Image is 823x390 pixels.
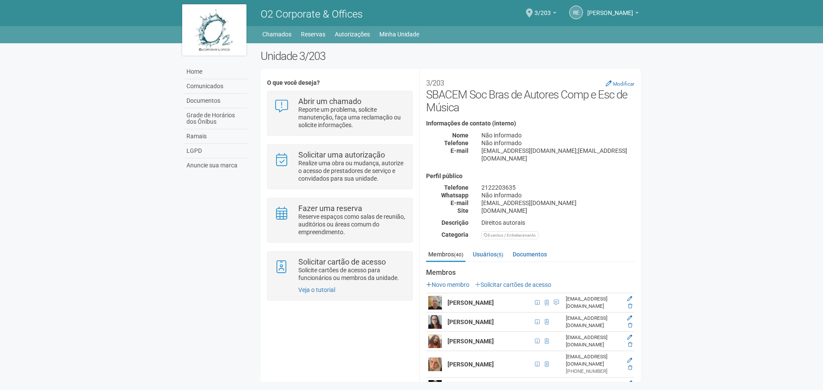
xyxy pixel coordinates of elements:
[262,28,291,40] a: Chamados
[475,147,641,162] div: [EMAIL_ADDRESS][DOMAIN_NAME];[EMAIL_ADDRESS][DOMAIN_NAME]
[475,131,641,139] div: Não informado
[442,231,469,238] strong: Categoria
[532,336,542,346] span: CPF 018.575.007-92
[426,269,634,277] strong: Membros
[426,173,634,179] h4: Perfil público
[475,184,641,191] div: 2122203635
[627,357,632,363] a: Editar membro
[532,360,542,369] span: CPF 120.109.547-69
[627,296,632,302] a: Editar membro
[532,298,542,307] span: CPF 878.378.977-49
[613,81,634,87] small: Modificar
[441,192,469,199] strong: Whatsapp
[451,147,469,154] strong: E-mail
[471,248,505,261] a: Usuários(5)
[301,28,325,40] a: Reservas
[428,334,442,348] img: user.png
[379,28,419,40] a: Minha Unidade
[298,257,386,266] strong: Solicitar cartão de acesso
[566,368,621,375] div: [PHONE_NUMBER]
[298,159,406,182] p: Realize uma obra ou mudança, autorize o acesso de prestadores de serviço e convidados para sua un...
[298,204,362,213] strong: Fazer uma reserva
[442,219,469,226] strong: Descrição
[511,248,549,261] a: Documentos
[184,108,248,129] a: Grade de Horários dos Ônibus
[428,315,442,329] img: user.png
[428,296,442,310] img: user.png
[274,258,405,282] a: Solicitar cartão de acesso Solicite cartões de acesso para funcionários ou membros da unidade.
[542,360,551,369] span: Cartão de acesso ativo
[497,252,503,258] small: (5)
[448,361,494,368] strong: [PERSON_NAME]
[535,11,556,18] a: 3/203
[628,322,632,328] a: Excluir membro
[452,132,469,139] strong: Nome
[428,357,442,371] img: user.png
[274,151,405,182] a: Solicitar uma autorização Realize uma obra ou mudança, autorize o acesso de prestadores de serviç...
[566,315,621,329] div: [EMAIL_ADDRESS][DOMAIN_NAME]
[298,150,385,159] strong: Solicitar uma autorização
[587,1,633,16] span: RAIZA EDUARDA ASSIS DIAS
[444,184,469,191] strong: Telefone
[628,342,632,348] a: Excluir membro
[532,317,542,327] span: CPF 058.569.197-50
[335,28,370,40] a: Autorizações
[444,140,469,146] strong: Telefone
[184,65,248,79] a: Home
[587,11,639,18] a: [PERSON_NAME]
[542,317,551,327] span: Cartão de acesso ativo
[274,205,405,236] a: Fazer uma reserva Reserve espaços como salas de reunião, auditórios ou áreas comum do empreendime...
[457,207,469,214] strong: Site
[298,213,406,236] p: Reserve espaços como salas de reunião, auditórios ou áreas comum do empreendimento.
[475,281,551,288] a: Solicitar cartões de acesso
[182,4,246,56] img: logo.jpg
[566,353,621,368] div: [EMAIL_ADDRESS][DOMAIN_NAME]
[627,334,632,340] a: Editar membro
[298,106,406,129] p: Reporte um problema, solicite manutenção, faça uma reclamação ou solicite informações.
[448,338,494,345] strong: [PERSON_NAME]
[627,380,632,386] a: Editar membro
[184,79,248,94] a: Comunicados
[606,80,634,87] a: Modificar
[448,319,494,325] strong: [PERSON_NAME]
[184,94,248,108] a: Documentos
[566,295,621,310] div: [EMAIL_ADDRESS][DOMAIN_NAME]
[535,1,551,16] span: 3/203
[566,334,621,348] div: [EMAIL_ADDRESS][DOMAIN_NAME]
[298,97,361,106] strong: Abrir um chamado
[261,8,363,20] span: O2 Corporate & Offices
[551,298,559,307] span: PRESTADOE DE SERVIÇO
[454,252,463,258] small: (40)
[448,299,494,306] strong: [PERSON_NAME]
[475,207,641,214] div: [DOMAIN_NAME]
[298,286,335,293] a: Veja o tutorial
[426,281,469,288] a: Novo membro
[542,298,551,307] span: Cartão de acesso ativo
[426,79,444,87] small: 3/203
[426,248,466,262] a: Membros(40)
[426,75,634,114] h2: SBACEM Soc Bras de Autores Comp e Esc de Música
[628,365,632,371] a: Excluir membro
[542,336,551,346] span: Cartão de acesso ativo
[475,191,641,199] div: Não informado
[274,98,405,129] a: Abrir um chamado Reporte um problema, solicite manutenção, faça uma reclamação ou solicite inform...
[298,266,406,282] p: Solicite cartões de acesso para funcionários ou membros da unidade.
[184,158,248,173] a: Anuncie sua marca
[628,303,632,309] a: Excluir membro
[261,50,641,63] h2: Unidade 3/203
[475,219,641,226] div: Direitos autorais
[475,139,641,147] div: Não informado
[481,231,538,239] div: Eventos / Entretenimento
[184,144,248,158] a: LGPD
[475,199,641,207] div: [EMAIL_ADDRESS][DOMAIN_NAME]
[267,80,412,86] h4: O que você deseja?
[184,129,248,144] a: Ramais
[569,6,583,19] a: RE
[627,315,632,321] a: Editar membro
[451,199,469,206] strong: E-mail
[426,120,634,127] h4: Informações de contato (interno)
